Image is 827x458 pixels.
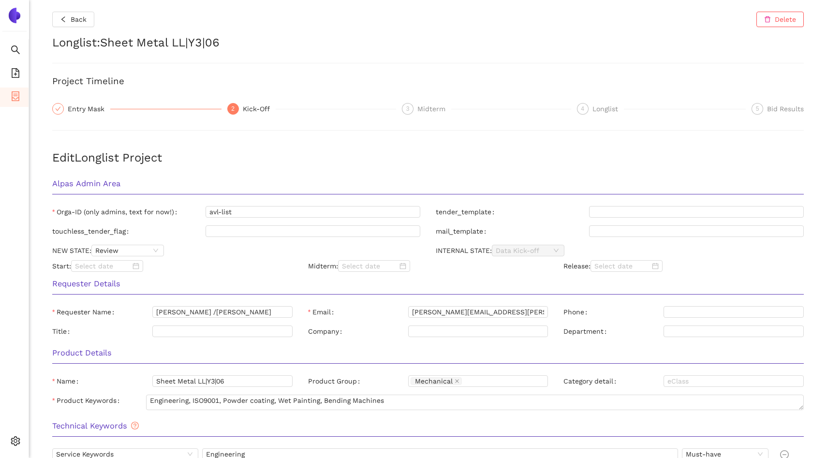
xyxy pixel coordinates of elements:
[55,106,61,112] span: check
[206,225,420,237] input: touchless_tender_flag
[11,65,20,84] span: file-add
[152,306,293,318] input: Requester Name
[300,260,556,272] div: Midterm:
[406,105,410,112] span: 3
[44,245,428,256] div: NEW STATE:
[308,306,338,318] label: Email
[52,177,804,190] h3: Alpas Admin Area
[496,245,561,256] span: Data Kick-off
[756,12,804,27] button: deleteDelete
[594,261,650,271] input: Select date
[556,260,812,272] div: Release:
[308,375,364,387] label: Product Group
[52,278,804,290] h3: Requester Details
[417,103,451,115] div: Midterm
[455,379,459,384] span: close
[664,306,804,318] input: Phone
[342,261,398,271] input: Select date
[11,88,20,107] span: container
[589,225,804,237] input: mail_template
[408,306,548,318] input: Email
[7,8,22,23] img: Logo
[764,16,771,24] span: delete
[206,206,420,218] input: Orga-ID (only admins, text for now!)
[227,103,397,115] div: 2Kick-Off
[592,103,624,115] div: Longlist
[308,325,346,337] label: Company
[75,261,131,271] input: Select date
[52,375,82,387] label: Name
[408,325,548,337] input: Company
[775,14,796,25] span: Delete
[152,375,293,387] input: Name
[436,206,498,218] label: tender_template
[415,378,453,384] span: Mechanical
[11,42,20,61] span: search
[52,35,804,51] h2: Longlist : Sheet Metal LL|Y3|06
[152,325,293,337] input: Title
[52,420,139,432] span: Technical Keywords
[411,377,462,385] span: Mechanical
[243,103,276,115] div: Kick-Off
[44,260,300,272] div: Start:
[563,325,610,337] label: Department
[52,347,804,359] h3: Product Details
[52,225,133,237] label: touchless_tender_flag
[428,245,812,256] div: INTERNAL STATE:
[231,105,235,112] span: 2
[756,105,759,112] span: 5
[589,206,804,218] input: tender_template
[71,14,87,25] span: Back
[52,306,118,318] label: Requester Name
[95,245,160,256] span: Review
[52,75,804,88] h3: Project Timeline
[52,325,74,337] label: Title
[664,325,804,337] input: Department
[563,375,620,387] label: Category detail
[563,306,591,318] label: Phone
[52,395,123,406] label: Product Keywords
[11,433,20,452] span: setting
[767,105,804,113] span: Bid Results
[581,105,584,112] span: 4
[664,375,804,387] input: Category detail
[52,206,181,218] label: Orga-ID (only admins, text for now!)
[127,422,139,429] span: question-circle
[146,395,804,410] textarea: Product Keywords
[60,16,67,24] span: left
[52,103,222,115] div: Entry Mask
[52,150,804,166] h2: Edit Longlist Project
[68,103,110,115] div: Entry Mask
[436,225,490,237] label: mail_template
[52,12,94,27] button: leftBack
